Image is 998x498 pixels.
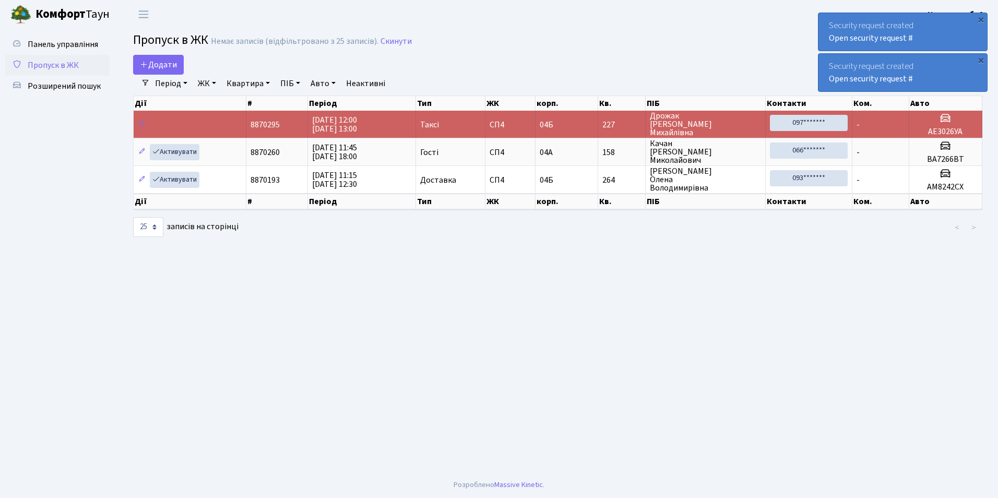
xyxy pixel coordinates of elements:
span: Пропуск в ЖК [28,60,79,71]
th: Кв. [598,194,646,209]
span: Дрожак [PERSON_NAME] Михайлівна [650,112,761,137]
a: Активувати [150,172,199,188]
h5: ВА7266ВТ [913,155,978,164]
th: корп. [536,194,598,209]
span: [PERSON_NAME] Олена Володимирівна [650,167,761,192]
a: Неактивні [342,75,389,92]
div: Розроблено . [454,479,544,491]
span: 04Б [540,174,553,186]
span: [DATE] 12:00 [DATE] 13:00 [312,114,357,135]
select: записів на сторінці [133,217,163,237]
th: ПІБ [646,96,766,111]
a: Консьєрж б. 4. [928,8,985,21]
th: Тип [416,96,485,111]
div: × [976,55,986,65]
span: Панель управління [28,39,98,50]
a: Massive Kinetic [494,479,543,490]
span: Гості [420,148,438,157]
span: Таун [35,6,110,23]
th: Авто [909,96,982,111]
a: Панель управління [5,34,110,55]
th: ЖК [485,194,536,209]
span: СП4 [490,121,531,129]
b: Консьєрж б. 4. [928,9,985,20]
th: ЖК [485,96,536,111]
a: ЖК [194,75,220,92]
button: Переключити навігацію [130,6,157,23]
div: Security request created [818,54,987,91]
span: - [857,147,860,158]
a: Квартира [222,75,274,92]
th: # [246,96,308,111]
span: 8870295 [251,119,280,131]
a: Скинути [381,37,412,46]
span: [DATE] 11:45 [DATE] 18:00 [312,142,357,162]
span: 227 [602,121,641,129]
a: Авто [306,75,340,92]
div: × [976,14,986,25]
a: Активувати [150,144,199,160]
th: Дії [134,194,246,209]
a: Розширений пошук [5,76,110,97]
span: 8870260 [251,147,280,158]
span: 158 [602,148,641,157]
a: Період [151,75,192,92]
th: Період [308,194,416,209]
th: корп. [536,96,598,111]
span: Додати [140,59,177,70]
label: записів на сторінці [133,217,239,237]
span: 04Б [540,119,553,131]
th: Ком. [852,96,909,111]
span: Пропуск в ЖК [133,31,208,49]
h5: АМ8242СХ [913,182,978,192]
th: ПІБ [646,194,766,209]
th: Контакти [766,194,852,209]
b: Комфорт [35,6,86,22]
th: Контакти [766,96,852,111]
a: Додати [133,55,184,75]
a: ПІБ [276,75,304,92]
th: Тип [416,194,485,209]
span: 8870193 [251,174,280,186]
th: Ком. [852,194,909,209]
th: Дії [134,96,246,111]
a: Пропуск в ЖК [5,55,110,76]
div: Security request created [818,13,987,51]
span: 04А [540,147,553,158]
span: Качан [PERSON_NAME] Миколайович [650,139,761,164]
th: Кв. [598,96,646,111]
span: - [857,174,860,186]
th: # [246,194,308,209]
span: 264 [602,176,641,184]
span: [DATE] 11:15 [DATE] 12:30 [312,170,357,190]
span: Таксі [420,121,439,129]
h5: АЕ3026УА [913,127,978,137]
a: Open security request # [829,73,913,85]
span: СП4 [490,176,531,184]
th: Авто [909,194,982,209]
th: Період [308,96,416,111]
a: Open security request # [829,32,913,44]
span: - [857,119,860,131]
img: logo.png [10,4,31,25]
span: Розширений пошук [28,80,101,92]
span: СП4 [490,148,531,157]
span: Доставка [420,176,456,184]
div: Немає записів (відфільтровано з 25 записів). [211,37,378,46]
